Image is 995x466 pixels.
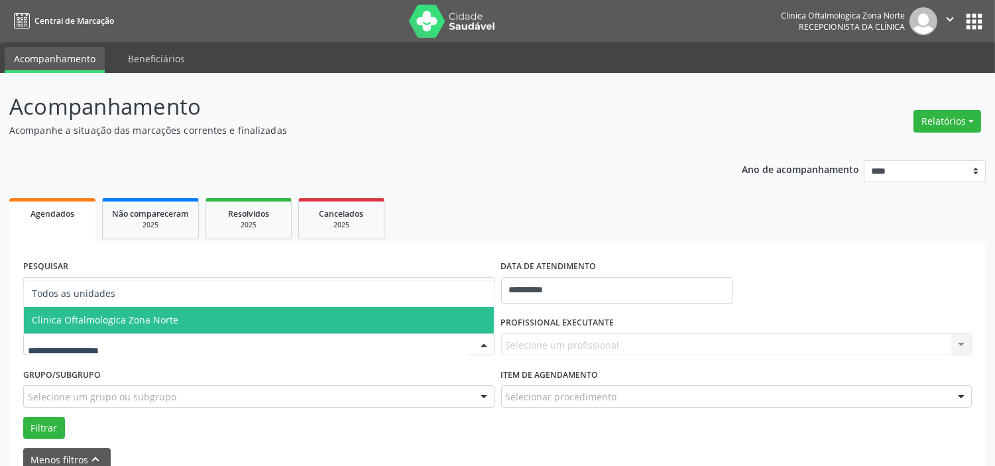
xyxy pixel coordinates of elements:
[320,208,364,219] span: Cancelados
[742,160,859,177] p: Ano de acompanhamento
[963,10,986,33] button: apps
[501,257,597,277] label: DATA DE ATENDIMENTO
[9,123,693,137] p: Acompanhe a situação das marcações correntes e finalizadas
[937,7,963,35] button: 
[501,365,599,385] label: Item de agendamento
[32,314,178,326] span: Clinica Oftalmologica Zona Norte
[9,10,114,32] a: Central de Marcação
[308,220,375,230] div: 2025
[913,110,981,133] button: Relatórios
[5,47,105,73] a: Acompanhamento
[228,208,269,219] span: Resolvidos
[943,12,957,27] i: 
[30,208,74,219] span: Agendados
[119,47,194,70] a: Beneficiários
[23,365,101,385] label: Grupo/Subgrupo
[112,208,189,219] span: Não compareceram
[781,10,905,21] div: Clinica Oftalmologica Zona Norte
[506,390,617,404] span: Selecionar procedimento
[28,390,176,404] span: Selecione um grupo ou subgrupo
[23,417,65,439] button: Filtrar
[501,313,615,333] label: PROFISSIONAL EXECUTANTE
[909,7,937,35] img: img
[799,21,905,32] span: Recepcionista da clínica
[215,220,282,230] div: 2025
[32,287,115,300] span: Todos as unidades
[34,15,114,27] span: Central de Marcação
[23,257,68,277] label: PESQUISAR
[112,220,189,230] div: 2025
[9,90,693,123] p: Acompanhamento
